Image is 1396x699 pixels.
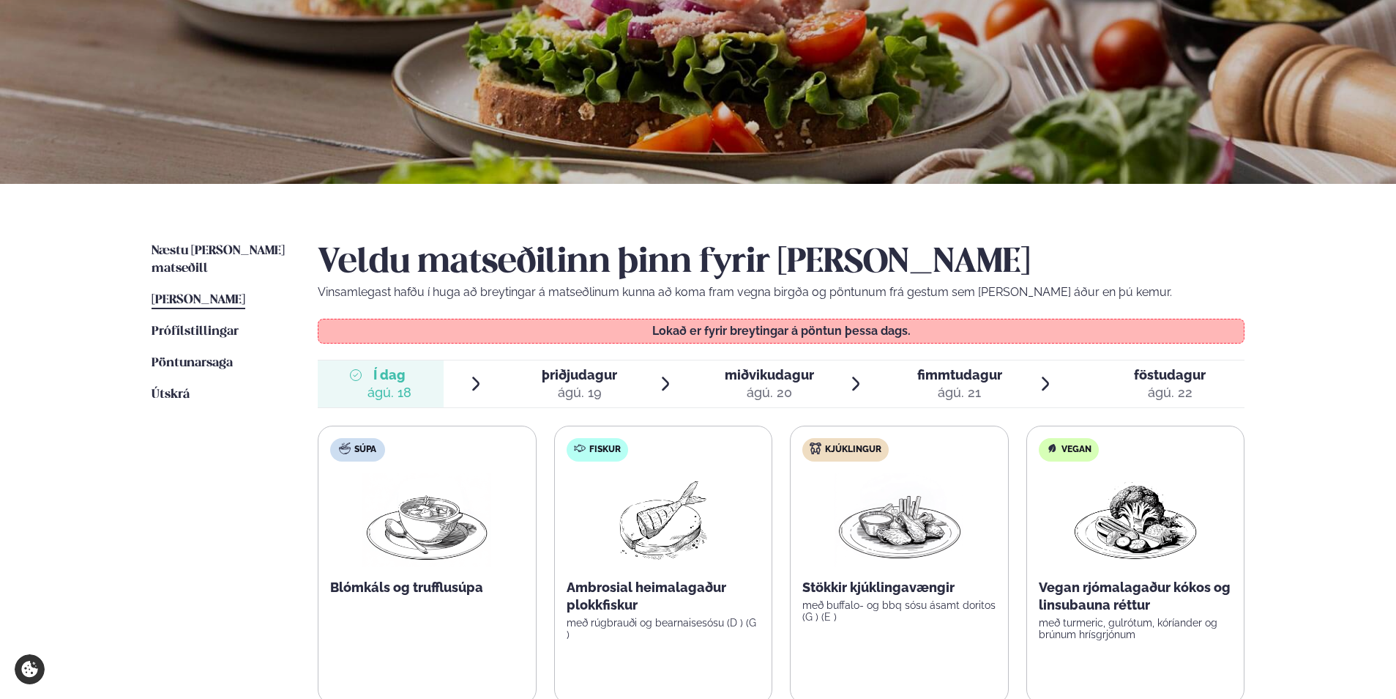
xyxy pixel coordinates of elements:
[152,388,190,401] span: Útskrá
[1039,617,1233,640] p: með turmeric, gulrótum, kóríander og brúnum hrísgrjónum
[567,617,761,640] p: með rúgbrauði og bearnaisesósu (D ) (G )
[152,323,239,341] a: Prófílstillingar
[1071,473,1200,567] img: Vegan.png
[725,384,814,402] div: ágú. 20
[1046,443,1058,454] img: Vegan.svg
[152,386,190,404] a: Útskrá
[810,443,821,454] img: chicken.svg
[362,473,491,567] img: Soup.png
[802,579,996,596] p: Stökkir kjúklingavængir
[542,384,617,402] div: ágú. 19
[1039,579,1233,614] p: Vegan rjómalagaður kókos og linsubauna réttur
[333,325,1230,337] p: Lokað er fyrir breytingar á pöntun þessa dags.
[330,579,524,596] p: Blómkáls og trufflusúpa
[15,654,45,684] a: Cookie settings
[802,599,996,623] p: með buffalo- og bbq sósu ásamt doritos (G ) (E )
[339,443,351,454] img: soup.svg
[152,243,288,278] a: Næstu [PERSON_NAME] matseðill
[616,473,710,567] img: fish.png
[318,284,1244,301] p: Vinsamlegast hafðu í huga að breytingar á matseðlinum kunna að koma fram vegna birgða og pöntunum...
[152,294,245,306] span: [PERSON_NAME]
[152,292,245,309] a: [PERSON_NAME]
[835,473,963,567] img: Chicken-wings-legs.png
[567,579,761,614] p: Ambrosial heimalagaður plokkfiskur
[354,444,376,456] span: Súpa
[917,384,1002,402] div: ágú. 21
[1061,444,1091,456] span: Vegan
[318,243,1244,284] h2: Veldu matseðilinn þinn fyrir [PERSON_NAME]
[542,367,617,382] span: þriðjudagur
[917,367,1002,382] span: fimmtudagur
[152,355,233,372] a: Pöntunarsaga
[367,366,411,384] span: Í dag
[1134,384,1206,402] div: ágú. 22
[152,357,233,369] span: Pöntunarsaga
[574,443,586,454] img: fish.svg
[725,367,814,382] span: miðvikudagur
[825,444,881,456] span: Kjúklingur
[152,325,239,338] span: Prófílstillingar
[1134,367,1206,382] span: föstudagur
[589,444,621,456] span: Fiskur
[367,384,411,402] div: ágú. 18
[152,245,285,275] span: Næstu [PERSON_NAME] matseðill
